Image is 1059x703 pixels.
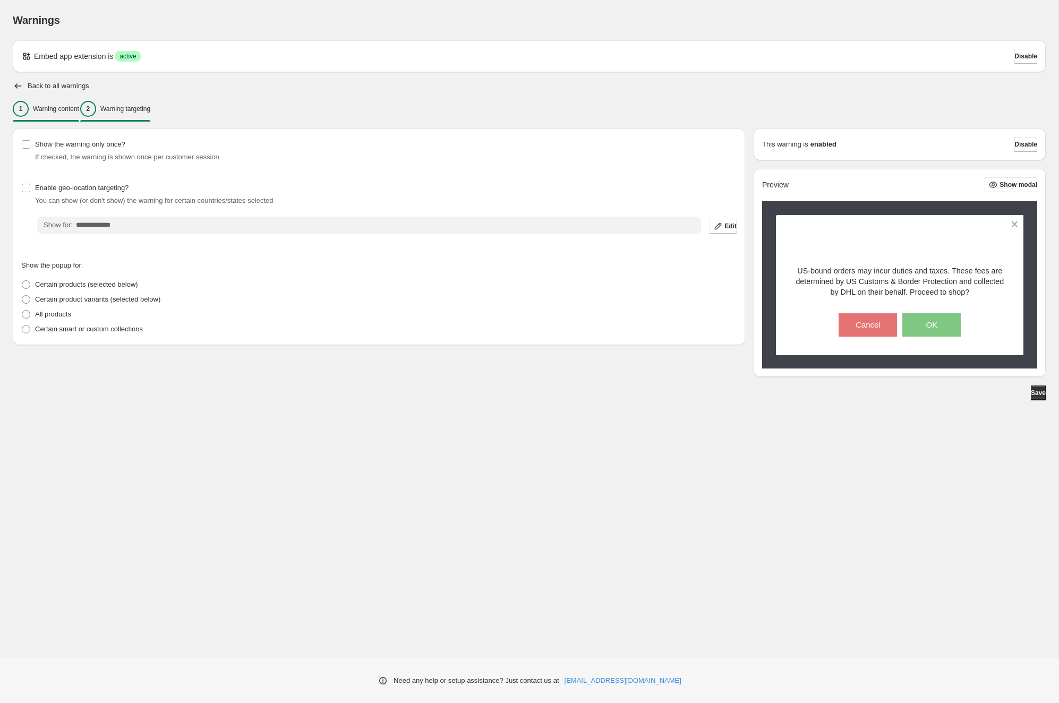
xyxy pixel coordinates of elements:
[1031,389,1046,397] span: Save
[1014,49,1037,64] button: Disable
[28,82,89,90] h2: Back to all warnings
[80,101,96,117] div: 2
[565,675,681,686] a: [EMAIL_ADDRESS][DOMAIN_NAME]
[1014,137,1037,152] button: Disable
[839,313,897,337] button: Cancel
[1000,181,1037,189] span: Show modal
[13,98,79,120] button: 1Warning content
[1031,385,1046,400] button: Save
[724,222,737,230] span: Edit
[119,52,136,61] span: active
[35,324,143,335] p: Certain smart or custom collections
[795,265,1005,297] p: US-bound orders may incur duties and taxes. These fees are determined by US Customs & Border Prot...
[35,309,71,320] p: All products
[100,105,150,113] p: Warning targeting
[902,313,961,337] button: OK
[1014,140,1037,149] span: Disable
[35,280,138,288] span: Certain products (selected below)
[710,219,737,234] button: Edit
[985,177,1037,192] button: Show modal
[44,221,73,229] span: Show for:
[762,181,789,190] h2: Preview
[13,101,29,117] div: 1
[810,139,836,150] strong: enabled
[35,153,219,161] span: If checked, the warning is shown once per customer session
[35,196,274,204] span: You can show (or don't show) the warning for certain countries/states selected
[35,295,160,303] span: Certain product variants (selected below)
[33,105,79,113] p: Warning content
[34,51,113,62] p: Embed app extension is
[35,184,129,192] span: Enable geo-location targeting?
[1014,52,1037,61] span: Disable
[13,14,60,26] span: Warnings
[21,261,83,269] span: Show the popup for:
[80,98,150,120] button: 2Warning targeting
[762,139,808,150] p: This warning is
[35,140,125,148] span: Show the warning only once?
